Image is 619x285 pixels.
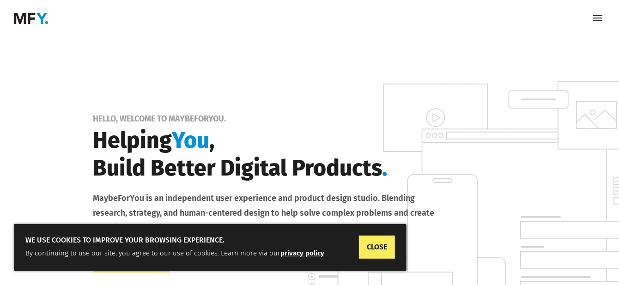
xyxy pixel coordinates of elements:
p: Hello, welcome to MaybeForYou. [93,114,588,123]
span: By continuing to use our site, you agree to our use of cookies. Learn more via our . [25,249,326,257]
a: privacy policy [280,249,324,257]
h1: Helping , Build Better Digital Products [93,127,444,187]
p: MaybeForYou is an independent user experience and product design studio. Blending research, strat... [93,191,444,236]
span: . [382,155,388,182]
span: You [172,127,209,154]
h5: We use cookies to improve your browsing experience. [25,236,395,248]
img: MaybeForYou. [14,13,48,24]
a: CLOSE [359,236,395,259]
